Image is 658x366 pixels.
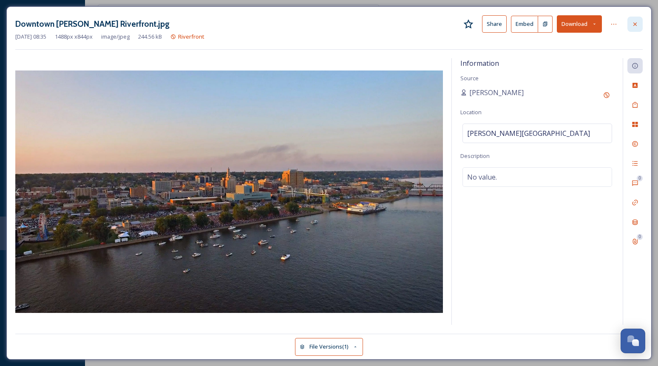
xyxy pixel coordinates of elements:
button: File Versions(1) [295,338,363,355]
h3: Downtown [PERSON_NAME] Riverfront.jpg [15,18,170,30]
span: Information [460,59,499,68]
span: Description [460,152,490,160]
span: [PERSON_NAME] [469,87,524,98]
span: [DATE] 08:35 [15,33,46,41]
div: 0 [637,234,643,240]
span: Source [460,74,479,82]
button: Embed [511,16,538,33]
button: Open Chat [621,329,645,353]
span: [PERSON_NAME][GEOGRAPHIC_DATA] [467,128,590,138]
span: No value. [467,172,497,182]
span: 1488 px x 844 px [55,33,93,41]
img: hp_video_slider_still.jpg [15,70,443,313]
span: image/jpeg [101,33,130,41]
span: Location [460,108,482,116]
button: Download [557,15,602,33]
button: Share [482,15,507,33]
span: 244.56 kB [138,33,162,41]
span: Riverfront [178,33,204,40]
div: 0 [637,175,643,181]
